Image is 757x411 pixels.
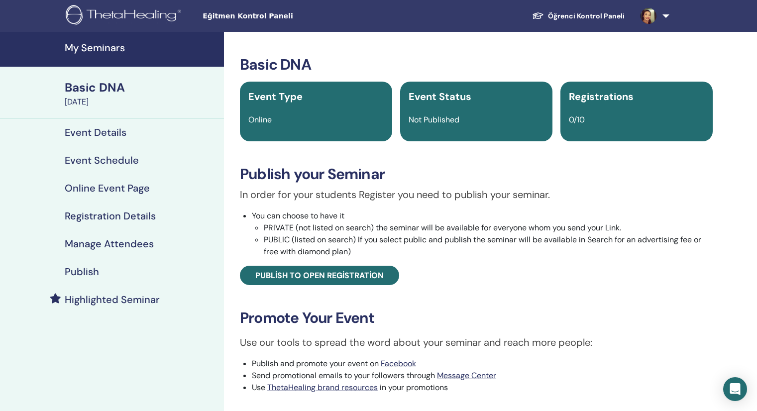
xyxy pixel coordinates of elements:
span: Event Status [409,90,471,103]
p: In order for your students Register you need to publish your seminar. [240,187,713,202]
a: Basic DNA[DATE] [59,79,224,108]
h4: Registration Details [65,210,156,222]
h4: Event Details [65,126,126,138]
li: Publish and promote your event on [252,358,713,370]
div: [DATE] [65,96,218,108]
li: You can choose to have it [252,210,713,258]
h4: My Seminars [65,42,218,54]
span: Registrations [569,90,634,103]
li: PUBLIC (listed on search) If you select public and publish the seminar will be available in Searc... [264,234,713,258]
h3: Promote Your Event [240,309,713,327]
h4: Event Schedule [65,154,139,166]
span: Not Published [409,114,459,125]
li: PRIVATE (not listed on search) the seminar will be available for everyone whom you send your Link. [264,222,713,234]
a: Facebook [381,358,416,369]
h3: Basic DNA [240,56,713,74]
a: Publish to open registration [240,266,399,285]
span: Event Type [248,90,303,103]
li: Use in your promotions [252,382,713,394]
a: ThetaHealing brand resources [267,382,378,393]
img: default.jpg [641,8,656,24]
img: graduation-cap-white.svg [532,11,544,20]
span: Online [248,114,272,125]
img: logo.png [66,5,185,27]
h4: Manage Attendees [65,238,154,250]
h3: Publish your Seminar [240,165,713,183]
a: Message Center [437,370,496,381]
p: Use our tools to spread the word about your seminar and reach more people: [240,335,713,350]
span: Publish to open registration [255,270,384,281]
a: Öğrenci Kontrol Paneli [524,6,633,25]
h4: Highlighted Seminar [65,294,160,306]
div: Open Intercom Messenger [723,377,747,401]
h4: Publish [65,266,99,278]
font: Eğitmen Kontrol Paneli [203,12,293,20]
font: Öğrenci Kontrol Paneli [548,11,625,20]
li: Send promotional emails to your followers through [252,370,713,382]
span: 0/10 [569,114,585,125]
div: Basic DNA [65,79,218,96]
h4: Online Event Page [65,182,150,194]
